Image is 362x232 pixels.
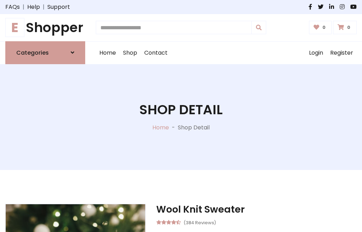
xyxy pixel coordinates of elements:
[321,24,327,31] span: 0
[40,3,47,11] span: |
[16,49,49,56] h6: Categories
[152,123,169,132] a: Home
[96,42,119,64] a: Home
[333,21,357,34] a: 0
[20,3,27,11] span: |
[27,3,40,11] a: Help
[309,21,332,34] a: 0
[305,42,327,64] a: Login
[178,123,210,132] p: Shop Detail
[327,42,357,64] a: Register
[156,204,357,215] h3: Wool Knit Sweater
[345,24,352,31] span: 0
[183,218,216,226] small: (384 Reviews)
[5,20,85,36] h1: Shopper
[141,42,171,64] a: Contact
[139,102,223,118] h1: Shop Detail
[47,3,70,11] a: Support
[5,3,20,11] a: FAQs
[119,42,141,64] a: Shop
[5,18,24,37] span: E
[5,20,85,36] a: EShopper
[169,123,178,132] p: -
[5,41,85,64] a: Categories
